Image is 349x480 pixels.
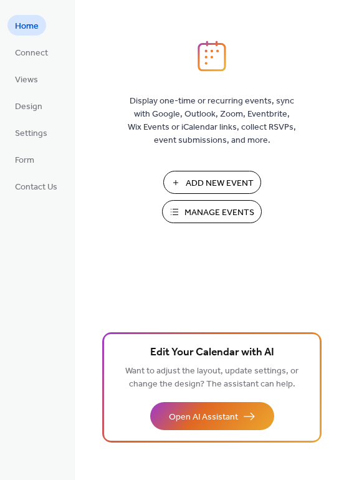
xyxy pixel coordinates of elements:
button: Open AI Assistant [150,402,274,430]
span: Open AI Assistant [169,411,238,424]
span: Edit Your Calendar with AI [150,344,274,362]
span: Home [15,20,39,33]
span: Display one-time or recurring events, sync with Google, Outlook, Zoom, Eventbrite, Wix Events or ... [128,95,296,147]
span: Manage Events [184,206,254,219]
span: Want to adjust the layout, update settings, or change the design? The assistant can help. [125,363,299,393]
span: Add New Event [186,177,254,190]
span: Contact Us [15,181,57,194]
a: Contact Us [7,176,65,196]
button: Add New Event [163,171,261,194]
a: Settings [7,122,55,143]
span: Connect [15,47,48,60]
span: Views [15,74,38,87]
a: Home [7,15,46,36]
button: Manage Events [162,200,262,223]
img: logo_icon.svg [198,41,226,72]
a: Views [7,69,45,89]
span: Form [15,154,34,167]
span: Settings [15,127,47,140]
a: Form [7,149,42,170]
a: Connect [7,42,55,62]
span: Design [15,100,42,113]
a: Design [7,95,50,116]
